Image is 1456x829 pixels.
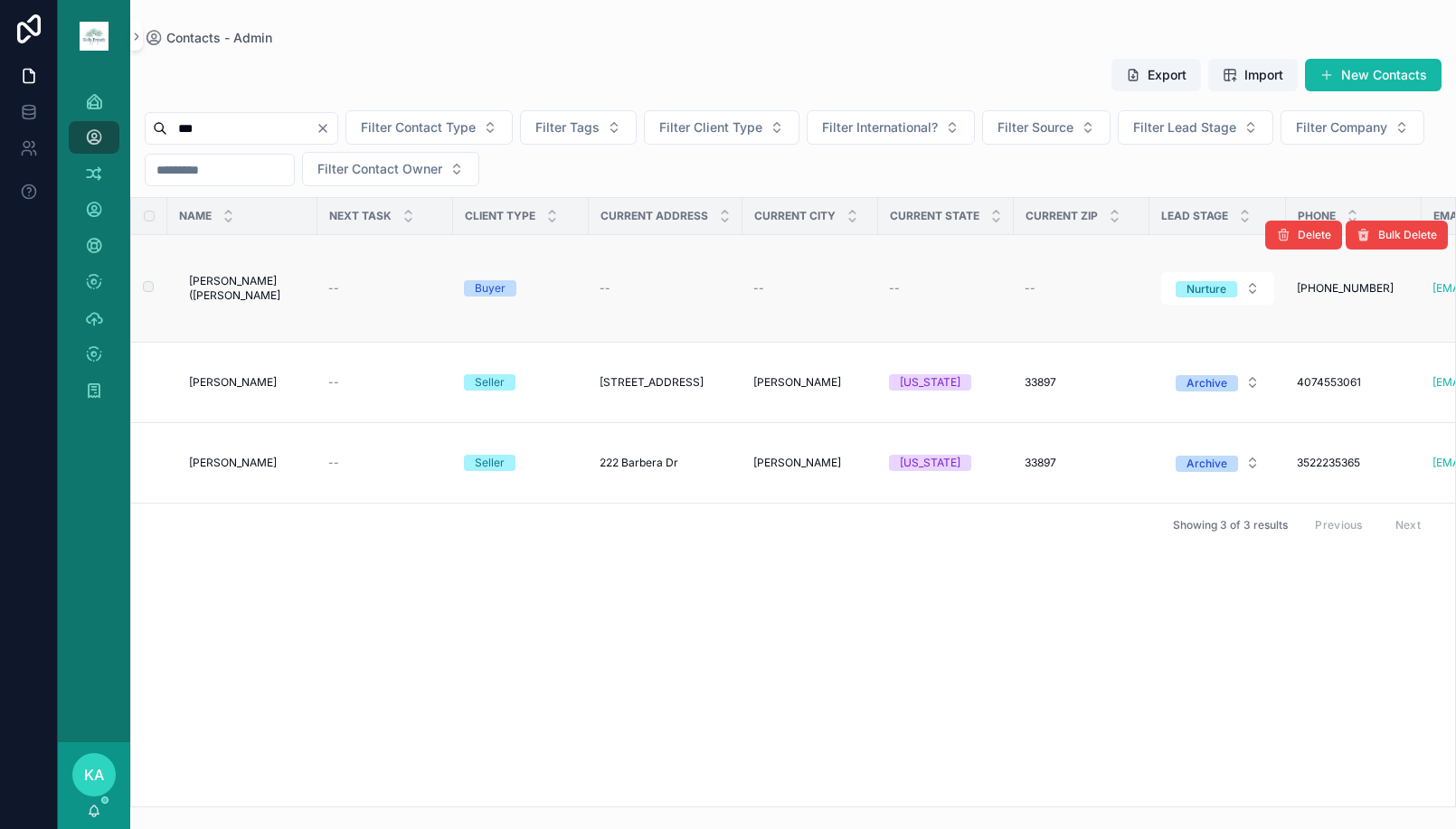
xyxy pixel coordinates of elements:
a: [US_STATE] [889,455,1003,471]
button: Select Button [520,110,637,145]
button: New Contacts [1305,59,1442,91]
div: [US_STATE] [900,374,960,391]
span: -- [328,281,339,296]
a: [PERSON_NAME] [189,375,307,390]
span: [PERSON_NAME] [753,456,841,470]
span: Bulk Delete [1378,228,1437,242]
span: Filter Lead Stage [1133,118,1236,137]
img: App logo [80,22,109,51]
a: Select Button [1160,365,1275,400]
button: Select Button [1118,110,1273,145]
a: Select Button [1160,271,1275,306]
a: Contacts - Admin [145,29,272,47]
a: [PERSON_NAME] [189,456,307,470]
a: [PERSON_NAME] ([PERSON_NAME] [189,274,307,303]
a: -- [328,281,442,296]
span: 33897 [1025,456,1056,470]
button: Select Button [644,110,799,145]
span: Current Address [600,209,708,223]
a: 4074553061 [1297,375,1411,390]
span: Filter Contact Owner [317,160,442,178]
button: Bulk Delete [1346,221,1448,250]
span: Lead Stage [1161,209,1228,223]
span: -- [1025,281,1035,296]
div: scrollable content [58,72,130,430]
button: Select Button [1161,272,1274,305]
button: Export [1111,59,1201,91]
button: Import [1208,59,1298,91]
span: Filter Source [997,118,1073,137]
a: -- [1025,281,1139,296]
span: Filter Client Type [659,118,762,137]
a: -- [328,456,442,470]
a: 3522235365 [1297,456,1411,470]
span: -- [600,281,610,296]
button: Clear [316,121,337,136]
div: Seller [475,374,505,391]
button: Select Button [1281,110,1424,145]
a: [PERSON_NAME] [753,456,867,470]
span: Current State [890,209,979,223]
a: -- [889,281,1003,296]
span: Filter International? [822,118,938,137]
button: Select Button [1161,447,1274,479]
a: [STREET_ADDRESS] [600,375,732,390]
div: [US_STATE] [900,455,960,471]
a: [US_STATE] [889,374,1003,391]
span: -- [753,281,764,296]
a: Select Button [1160,446,1275,480]
button: Select Button [807,110,975,145]
a: Buyer [464,280,578,297]
span: 4074553061 [1297,375,1361,390]
button: Select Button [345,110,513,145]
span: KA [84,764,104,786]
div: Seller [475,455,505,471]
div: Nurture [1187,281,1226,297]
span: -- [328,375,339,390]
span: 33897 [1025,375,1056,390]
span: Showing 3 of 3 results [1173,518,1288,532]
span: [PERSON_NAME] [753,375,841,390]
div: Archive [1187,375,1227,391]
a: Seller [464,374,578,391]
span: Delete [1298,228,1331,242]
a: -- [600,281,732,296]
a: 33897 [1025,456,1139,470]
a: -- [753,281,867,296]
span: Filter Company [1296,118,1387,137]
span: Name [179,209,212,223]
button: Select Button [982,110,1111,145]
span: [PERSON_NAME] [189,375,277,390]
a: 33897 [1025,375,1139,390]
button: Select Button [1161,366,1274,399]
span: -- [889,281,900,296]
a: -- [328,375,442,390]
span: 222 Barbera Dr [600,456,678,470]
span: Import [1244,66,1283,84]
button: Delete [1265,221,1342,250]
span: Next Task [329,209,392,223]
span: [PERSON_NAME] [189,456,277,470]
span: Current City [754,209,836,223]
a: Seller [464,455,578,471]
span: 3522235365 [1297,456,1360,470]
span: Client Type [465,209,535,223]
a: [PHONE_NUMBER] [1297,281,1411,296]
span: Current Zip [1026,209,1098,223]
a: [PERSON_NAME] [753,375,867,390]
span: [STREET_ADDRESS] [600,375,704,390]
span: [PHONE_NUMBER] [1297,281,1394,296]
a: 222 Barbera Dr [600,456,732,470]
button: Select Button [302,152,479,186]
div: Buyer [475,280,506,297]
span: Contacts - Admin [166,29,272,47]
div: Archive [1187,456,1227,472]
span: -- [328,456,339,470]
span: Filter Tags [535,118,600,137]
span: Filter Contact Type [361,118,476,137]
